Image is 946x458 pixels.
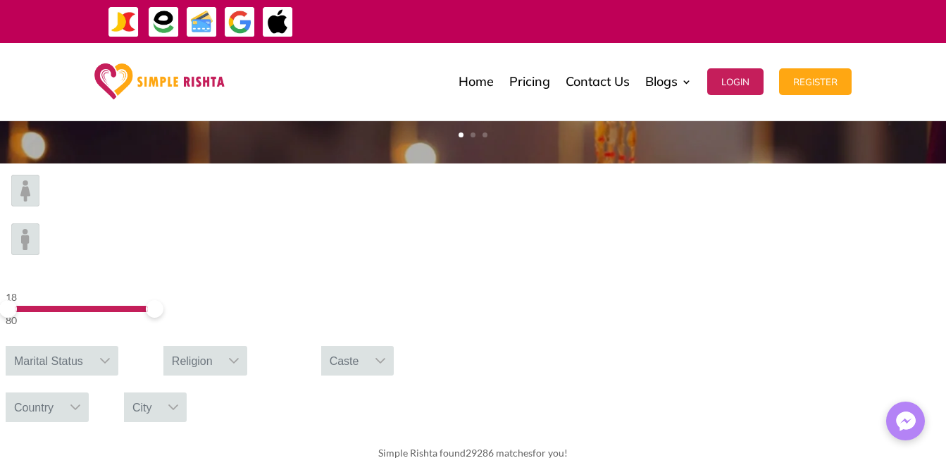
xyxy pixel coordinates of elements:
a: Login [707,47,764,117]
a: Home [459,47,494,117]
div: 18 [6,289,152,306]
a: 3 [483,132,487,137]
div: 80 [6,312,152,329]
img: Credit Cards [186,6,218,38]
div: Marital Status [6,346,92,376]
div: Caste [321,346,368,376]
div: Religion [163,346,221,376]
div: Country [6,392,62,422]
a: Blogs [645,47,692,117]
div: City [124,392,161,422]
a: 2 [471,132,475,137]
img: ApplePay-icon [262,6,294,38]
img: JazzCash-icon [108,6,139,38]
a: Pricing [509,47,550,117]
img: Messenger [892,407,920,435]
a: Contact Us [566,47,630,117]
button: Register [779,68,852,95]
img: GooglePay-icon [224,6,256,38]
a: Register [779,47,852,117]
img: EasyPaisa-icon [148,6,180,38]
button: Login [707,68,764,95]
a: 1 [459,132,463,137]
